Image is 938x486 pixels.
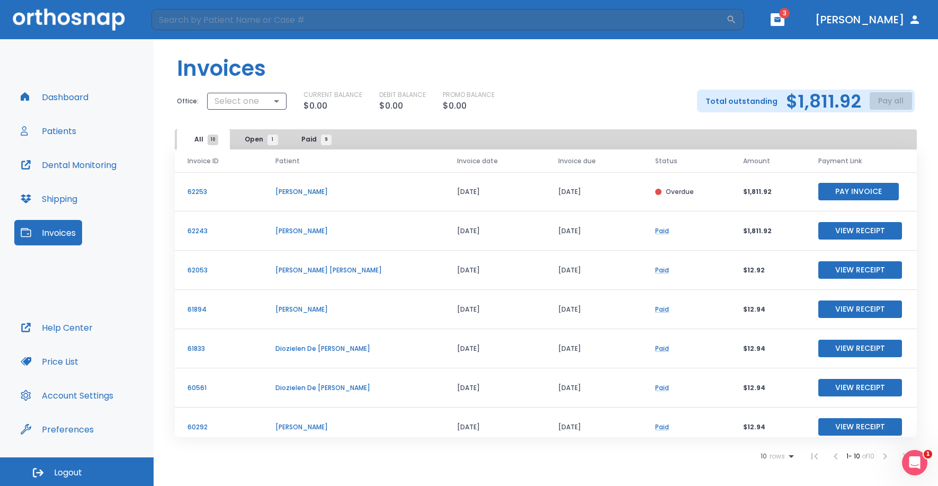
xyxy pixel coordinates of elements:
button: View Receipt [818,222,902,240]
td: [DATE] [444,329,546,368]
td: [DATE] [546,408,642,447]
button: Shipping [14,186,84,211]
button: Price List [14,349,85,374]
a: Pay Invoice [818,187,899,196]
button: Invoices [14,220,82,245]
span: 1 [924,450,932,458]
p: Office: [177,96,199,106]
p: $0.00 [443,100,467,112]
a: View Receipt [818,226,902,235]
p: CURRENT BALANCE [303,90,362,100]
a: Paid [655,383,669,392]
span: Logout [54,467,82,479]
a: View Receipt [818,304,902,313]
p: 62243 [187,226,250,236]
iframe: Intercom live chat [902,450,927,475]
span: Amount [743,156,770,166]
span: Invoice ID [187,156,219,166]
p: 62053 [187,266,250,275]
button: View Receipt [818,340,902,357]
span: rows [767,453,785,460]
button: Dashboard [14,84,95,110]
a: View Receipt [818,265,902,274]
span: of 10 [862,452,874,461]
td: [DATE] [444,368,546,408]
td: [DATE] [546,172,642,211]
p: [PERSON_NAME] [PERSON_NAME] [275,266,431,275]
span: Paid [301,135,326,144]
a: Paid [655,266,669,275]
button: View Receipt [818,379,902,396]
p: Total outstanding [705,95,778,108]
p: $12.94 [743,422,793,432]
button: Patients [14,118,83,144]
a: View Receipt [818,343,902,352]
p: 62253 [187,187,250,197]
td: [DATE] [546,211,642,251]
button: [PERSON_NAME] [811,10,925,29]
div: tabs [177,129,342,149]
span: Open [245,135,273,144]
input: Search by Patient Name or Case # [151,9,726,30]
a: View Receipt [818,383,902,392]
p: $12.94 [743,383,793,393]
td: [DATE] [546,329,642,368]
h1: Invoices [177,52,266,84]
td: [DATE] [546,290,642,329]
a: Paid [655,344,669,353]
button: View Receipt [818,418,902,436]
span: 9 [321,135,332,145]
span: Invoice due [558,156,596,166]
span: 1 [267,135,278,145]
p: $12.92 [743,266,793,275]
p: $1,811.92 [743,187,793,197]
td: [DATE] [546,368,642,408]
td: [DATE] [444,408,546,447]
div: Select one [207,91,287,112]
p: 61833 [187,344,250,354]
span: Payment Link [818,156,862,166]
td: [DATE] [444,172,546,211]
p: Diozielen De [PERSON_NAME] [275,383,431,393]
span: 3 [779,8,790,19]
button: View Receipt [818,261,902,279]
span: All [194,135,213,144]
a: Paid [655,226,669,235]
p: Overdue [666,187,694,197]
span: Status [655,156,677,166]
p: 61894 [187,305,250,314]
a: View Receipt [818,422,902,431]
button: View Receipt [818,301,902,318]
span: 10 [208,135,218,145]
td: [DATE] [546,251,642,290]
p: [PERSON_NAME] [275,187,431,197]
button: Pay Invoice [818,183,899,200]
button: Dental Monitoring [14,152,123,178]
span: Invoice date [457,156,498,166]
a: Paid [655,422,669,431]
p: $12.94 [743,305,793,314]
p: $12.94 [743,344,793,354]
p: [PERSON_NAME] [275,305,431,314]
td: [DATE] [444,211,546,251]
h2: $1,811.92 [786,93,861,109]
span: 1 - 10 [846,452,862,461]
a: Help Center [14,315,99,340]
a: Account Settings [14,383,120,408]
button: Preferences [14,417,100,442]
td: [DATE] [444,290,546,329]
p: [PERSON_NAME] [275,226,431,236]
a: Paid [655,305,669,314]
p: [PERSON_NAME] [275,422,431,432]
td: [DATE] [444,251,546,290]
p: DEBIT BALANCE [379,90,426,100]
p: PROMO BALANCE [443,90,495,100]
div: Tooltip anchor [92,425,101,434]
